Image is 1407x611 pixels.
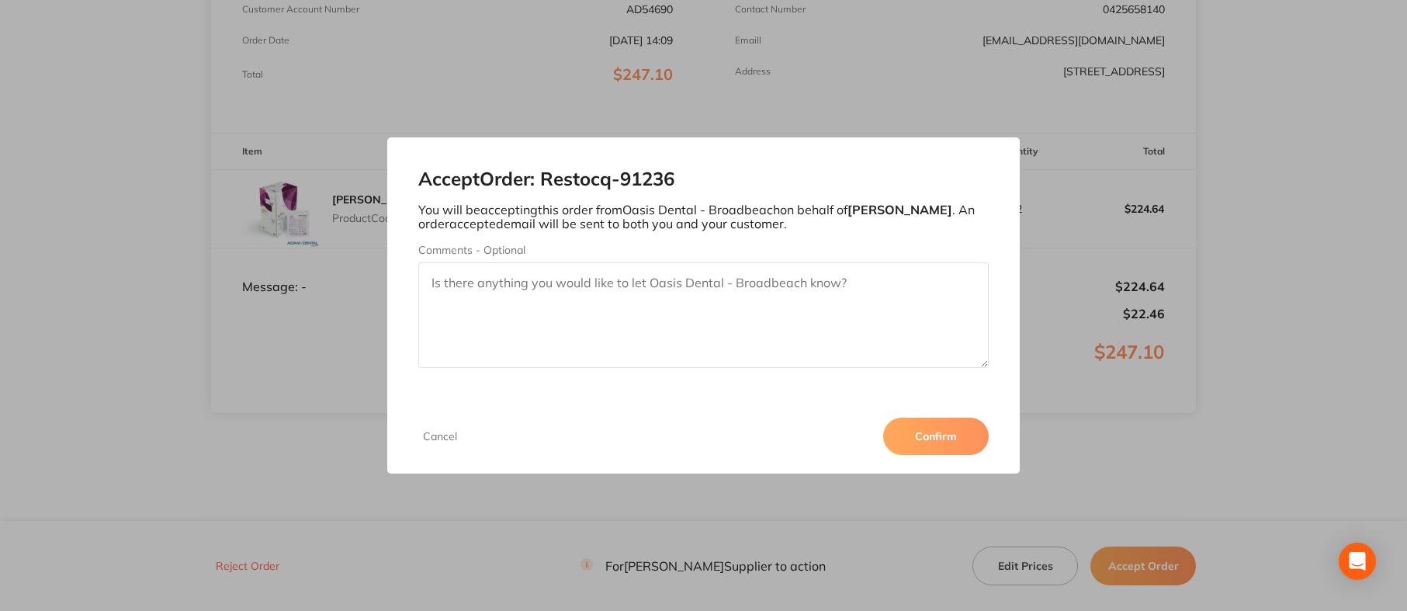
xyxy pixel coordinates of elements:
[1339,543,1376,580] div: Open Intercom Messenger
[847,202,952,217] b: [PERSON_NAME]
[418,429,462,443] button: Cancel
[418,168,989,190] h2: Accept Order: Restocq- 91236
[418,203,989,231] p: You will be accepting this order from Oasis Dental - Broadbeach on behalf of . An order accepted ...
[883,418,989,455] button: Confirm
[418,244,989,256] label: Comments - Optional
